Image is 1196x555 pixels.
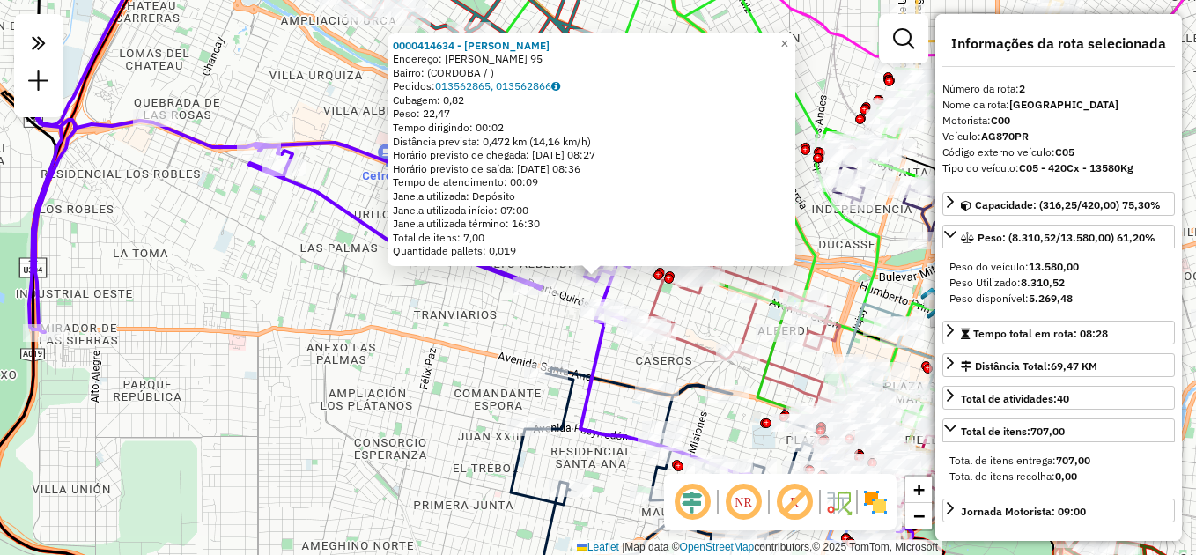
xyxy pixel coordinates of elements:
a: Distância Total:69,47 KM [942,353,1175,377]
strong: [GEOGRAPHIC_DATA] [1009,98,1118,111]
div: Tipo do veículo: [942,160,1175,176]
div: Total de itens recolha: [949,469,1168,485]
div: Total de itens: [961,424,1065,440]
img: Fluxo de ruas [824,488,853,516]
a: Nova sessão e pesquisa [21,63,56,103]
h4: Informações da rota selecionada [942,35,1175,52]
img: Exibir/Ocultar setores [861,488,890,516]
strong: 707,00 [1056,454,1090,467]
strong: C05 [1055,145,1074,159]
span: Peso do veículo: [949,260,1079,273]
strong: 707,00 [1030,425,1065,438]
a: Jornada Motorista: 09:00 [942,499,1175,522]
span: Capacidade: (316,25/420,00) 75,30% [975,198,1161,211]
div: Número da rota: [942,81,1175,97]
span: Cubagem: 0,82 [393,93,464,107]
strong: 5.269,48 [1029,292,1073,305]
img: UDC - Córdoba [927,306,949,329]
span: + [913,478,925,500]
div: Peso disponível: [949,291,1168,307]
div: Tempo dirigindo: 00:02 [393,121,790,135]
strong: AG870PR [981,129,1029,143]
a: Leaflet [577,541,619,553]
span: Tempo total em rota: 08:28 [973,327,1108,340]
span: Ocultar deslocamento [671,481,713,523]
div: Distância prevista: 0,472 km (14,16 km/h) [393,135,790,149]
strong: 8.310,52 [1021,276,1065,289]
a: OpenStreetMap [680,541,755,553]
strong: 40 [1057,392,1069,405]
div: Tempo de atendimento: 00:09 [393,39,790,259]
a: Total de atividades:40 [942,386,1175,410]
a: 013562865, 013562866 [435,79,560,92]
span: Total de atividades: [961,392,1069,405]
div: Peso: (8.310,52/13.580,00) 61,20% [942,252,1175,314]
a: Tempo total em rota: 08:28 [942,321,1175,344]
a: Total de itens:707,00 [942,418,1175,442]
div: Horário previsto de chegada: [DATE] 08:27 [393,148,790,162]
div: Jornada Motorista: 09:00 [961,504,1086,520]
span: | [622,541,624,553]
strong: C05 - 420Cx - 13580Kg [1019,161,1133,174]
div: Map data © contributors,© 2025 TomTom, Microsoft [572,540,942,555]
strong: 2 [1019,82,1025,95]
div: Janela utilizada término: 16:30 [393,217,790,231]
div: Nome da rota: [942,97,1175,113]
a: Close popup [774,33,795,55]
div: Distância Total: [961,359,1097,374]
div: Horário previsto de saída: [DATE] 08:36 [393,162,790,176]
span: Exibir rótulo [773,481,816,523]
div: Motorista: [942,113,1175,129]
a: 0000414634 - [PERSON_NAME] [393,39,550,52]
strong: C00 [991,114,1010,127]
div: Bairro: (CORDOBA / ) [393,66,790,80]
div: Total de itens: 7,00 [393,231,790,245]
div: Quantidade pallets: 0,019 [393,244,790,258]
a: Zoom in [905,477,932,503]
div: Peso Utilizado: [949,275,1168,291]
div: Código externo veículo: [942,144,1175,160]
a: Capacidade: (316,25/420,00) 75,30% [942,192,1175,216]
div: Total de itens entrega: [949,453,1168,469]
div: Total de itens:707,00 [942,446,1175,492]
span: − [913,505,925,527]
span: × [780,36,788,51]
div: Pedidos: [393,79,790,93]
strong: 0,00 [1055,470,1077,483]
a: Peso: (8.310,52/13.580,00) 61,20% [942,225,1175,248]
span: Peso: (8.310,52/13.580,00) 61,20% [978,231,1155,244]
span: 69,47 KM [1051,359,1097,373]
div: Endereço: [PERSON_NAME] 95 [393,52,790,66]
div: Janela utilizada: Depósito [393,189,790,203]
div: Veículo: [942,129,1175,144]
em: Clique aqui para maximizar o painel [21,25,56,62]
a: Exibir filtros [886,21,921,56]
span: Peso: 22,47 [393,107,450,120]
a: Zoom out [905,503,932,529]
img: UDC Cordoba [920,286,943,309]
span: Ocultar NR [722,481,764,523]
strong: 13.580,00 [1029,260,1079,273]
div: Janela utilizada início: 07:00 [393,203,790,218]
i: Observações [551,81,560,92]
